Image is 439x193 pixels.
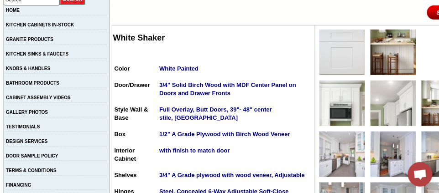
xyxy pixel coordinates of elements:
[159,131,290,137] strong: 1/2" A Grade Plywood with Birch Wood Veneer
[159,106,272,121] strong: Full Overlay, Butt Doors, 39"- 48" center stile, [GEOGRAPHIC_DATA]
[115,172,137,178] span: Shelves
[6,124,40,129] a: TESTIMONIALS
[6,81,59,86] a: BATHROOM PRODUCTS
[6,110,48,115] a: GALLERY PHOTOS
[6,168,57,173] a: TERMS & CONDITIONS
[6,95,71,100] a: CABINET ASSEMBLY VIDEOS
[159,65,199,72] strong: White Painted
[115,65,130,72] span: Color
[6,37,53,42] a: GRANITE PRODUCTS
[115,131,126,137] span: Box
[6,183,31,188] a: FINANCING
[159,172,305,178] strong: 3/4" A Grade plywood with wood veneer, Adjustable
[6,153,58,158] a: DOOR SAMPLE POLICY
[159,147,230,154] strong: with finish to match door
[115,147,136,162] span: Interior Cabinet
[159,81,296,96] strong: 3/4" Solid Birch Wood with MDF Center Panel on Doors and Drawer Fronts
[113,33,314,43] h2: White Shaker
[115,106,148,121] span: Style Wall & Base
[6,139,48,144] a: DESIGN SERVICES
[6,51,68,56] a: KITCHEN SINKS & FAUCETS
[6,8,20,13] a: HOME
[6,22,74,27] a: KITCHEN CABINETS IN-STOCK
[115,81,150,88] span: Door/Drawer
[6,66,50,71] a: KNOBS & HANDLES
[408,162,433,187] a: Open chat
